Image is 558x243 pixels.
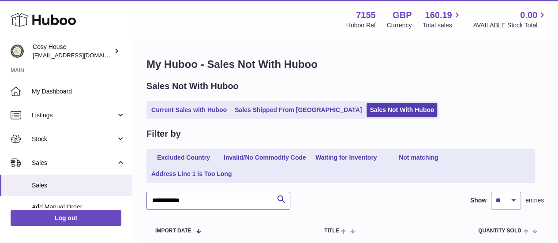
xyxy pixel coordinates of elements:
[383,150,454,165] a: Not matching
[311,150,382,165] a: Waiting for Inventory
[423,21,462,30] span: Total sales
[525,196,544,205] span: entries
[33,52,130,59] span: [EMAIL_ADDRESS][DOMAIN_NAME]
[425,9,452,21] span: 160.19
[148,167,235,181] a: Address Line 1 is Too Long
[393,9,412,21] strong: GBP
[148,103,230,117] a: Current Sales with Huboo
[221,150,309,165] a: Invalid/No Commodity Code
[32,181,125,190] span: Sales
[356,9,376,21] strong: 7155
[346,21,376,30] div: Huboo Ref
[148,150,219,165] a: Excluded Country
[423,9,462,30] a: 160.19 Total sales
[155,228,191,234] span: Import date
[11,45,24,58] img: internalAdmin-7155@internal.huboo.com
[146,80,239,92] h2: Sales Not With Huboo
[146,57,544,71] h1: My Huboo - Sales Not With Huboo
[32,135,116,143] span: Stock
[473,21,547,30] span: AVAILABLE Stock Total
[387,21,412,30] div: Currency
[470,196,487,205] label: Show
[324,228,339,234] span: Title
[478,228,521,234] span: Quantity Sold
[11,210,121,226] a: Log out
[33,43,112,60] div: Cosy House
[32,159,116,167] span: Sales
[146,128,181,140] h2: Filter by
[367,103,437,117] a: Sales Not With Huboo
[232,103,365,117] a: Sales Shipped From [GEOGRAPHIC_DATA]
[473,9,547,30] a: 0.00 AVAILABLE Stock Total
[32,111,116,120] span: Listings
[520,9,537,21] span: 0.00
[32,203,125,211] span: Add Manual Order
[32,87,125,96] span: My Dashboard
